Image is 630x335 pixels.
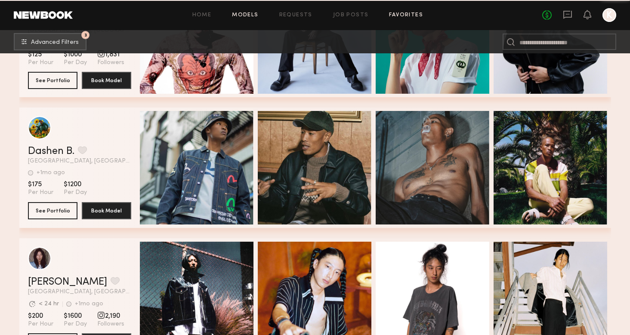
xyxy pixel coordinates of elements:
span: $175 [28,180,53,189]
button: See Portfolio [28,202,77,219]
span: 2,190 [97,312,124,320]
span: Followers [97,59,124,67]
span: Per Hour [28,320,53,328]
span: Per Day [64,189,87,197]
span: $125 [28,50,53,59]
a: Favorites [389,12,423,18]
span: Per Hour [28,189,53,197]
button: Book Model [82,202,131,219]
span: [GEOGRAPHIC_DATA], [GEOGRAPHIC_DATA] [28,158,131,164]
button: See Portfolio [28,72,77,89]
button: 3Advanced Filters [14,33,86,50]
button: Book Model [82,72,131,89]
a: [PERSON_NAME] [28,277,107,287]
a: Home [192,12,212,18]
span: Followers [97,320,124,328]
span: Per Hour [28,59,53,67]
span: $1200 [64,180,87,189]
div: +1mo ago [75,301,103,307]
a: Job Posts [333,12,369,18]
span: $1600 [64,312,87,320]
a: Models [232,12,258,18]
span: Advanced Filters [31,40,79,46]
span: Per Day [64,320,87,328]
div: < 24 hr [39,301,59,307]
span: Per Day [64,59,87,67]
span: 1,831 [97,50,124,59]
a: Dashen B. [28,146,74,157]
span: $200 [28,312,53,320]
div: +1mo ago [37,170,65,176]
span: $1000 [64,50,87,59]
span: [GEOGRAPHIC_DATA], [GEOGRAPHIC_DATA] [28,289,131,295]
a: Requests [279,12,312,18]
span: 3 [84,33,87,37]
a: K [602,8,616,22]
